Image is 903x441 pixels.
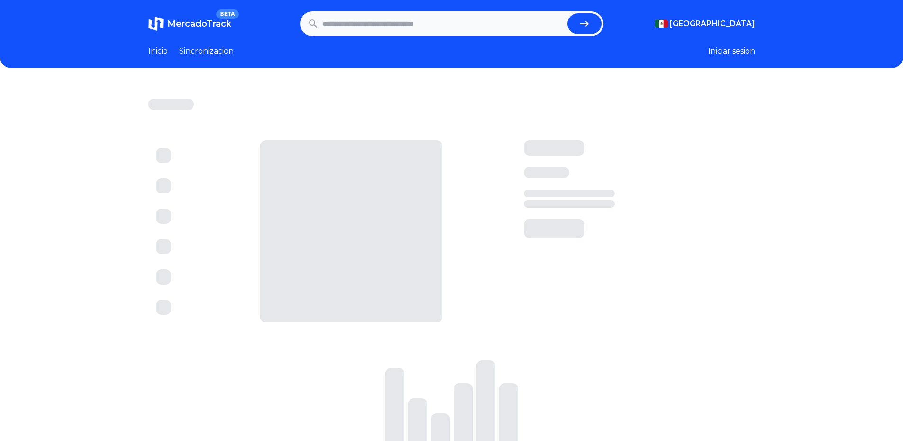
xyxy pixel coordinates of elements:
[216,9,238,19] span: BETA
[148,16,164,31] img: MercadoTrack
[148,46,168,57] a: Inicio
[167,18,231,29] span: MercadoTrack
[655,18,755,29] button: [GEOGRAPHIC_DATA]
[708,46,755,57] button: Iniciar sesion
[148,16,231,31] a: MercadoTrackBETA
[179,46,234,57] a: Sincronizacion
[670,18,755,29] span: [GEOGRAPHIC_DATA]
[655,20,668,28] img: Mexico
